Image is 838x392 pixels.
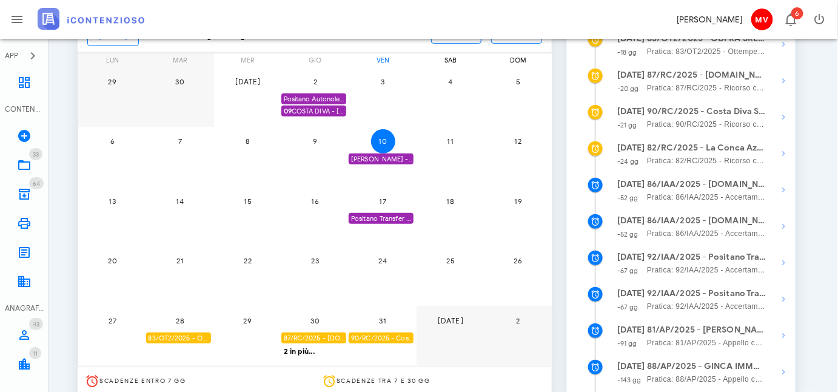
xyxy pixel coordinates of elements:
[647,155,766,167] span: Pratica: 82/RC/2025 - Ricorso contro Comune di Conca Dei Marini
[371,316,395,325] span: 31
[617,70,645,80] strong: [DATE]
[99,377,186,385] span: Scadenze entro 7 gg
[617,266,639,275] small: -67 gg
[371,197,395,206] span: 17
[235,249,260,273] button: 22
[617,121,637,129] small: -21 gg
[303,129,327,154] button: 9
[617,157,639,166] small: -24 gg
[281,53,350,67] div: gio
[168,197,192,206] span: 14
[647,337,766,349] span: Pratica: 81/AP/2025 - Appello contro Gamma Tributi Srl, Comune di [GEOGRAPHIC_DATA]
[647,191,766,203] span: Pratica: 86/IAA/2025 - Accertamento con Adesione contro Direzione Provinciale di [GEOGRAPHIC_DATA]
[772,287,796,311] button: Mostra dettagli
[617,230,639,238] small: -52 gg
[617,288,645,299] strong: [DATE]
[647,214,766,228] strong: 86/IAA/2025 - [DOMAIN_NAME] BUILDINGS & SERVICES SRL - [GEOGRAPHIC_DATA] per fare Ricorso
[617,84,639,93] small: -20 gg
[417,53,485,67] div: sab
[677,13,742,26] div: [PERSON_NAME]
[772,214,796,238] button: Mostra dettagli
[791,7,803,19] span: Distintivo
[100,316,124,325] span: 27
[617,215,645,226] strong: [DATE]
[506,308,531,333] button: 2
[438,308,463,333] button: [DATE]
[647,82,766,94] span: Pratica: 87/RC/2025 - Ricorso contro Direzione Provinciale di [GEOGRAPHIC_DATA]
[281,93,346,105] div: Positano Autonoleggio Coop. scade termine Istanza acc. adesione
[235,197,260,206] span: 15
[33,150,39,158] span: 33
[33,180,40,188] span: 64
[438,256,463,265] span: 25
[437,316,464,325] span: [DATE]
[303,69,327,93] button: 2
[235,189,260,213] button: 15
[617,325,645,335] strong: [DATE]
[438,77,463,86] span: 4
[303,249,327,273] button: 23
[371,189,395,213] button: 17
[772,141,796,166] button: Mostra dettagli
[772,323,796,348] button: Mostra dettagli
[506,249,531,273] button: 26
[772,360,796,384] button: Mostra dettagli
[371,69,395,93] button: 3
[647,323,766,337] strong: 81/AP/2025 - [PERSON_NAME] - Inviare Appello
[772,105,796,129] button: Mostra dettagli
[168,316,192,325] span: 28
[371,77,395,86] span: 3
[5,303,44,314] div: ANAGRAFICA
[100,256,124,265] span: 20
[617,361,645,371] strong: [DATE]
[647,251,766,264] strong: 92/IAA/2025 - Positano Transfer Cooperativa a.r.l. - [PERSON_NAME] deve decidere
[29,347,41,359] span: Distintivo
[100,249,124,273] button: 20
[100,189,124,213] button: 13
[100,137,124,146] span: 6
[146,333,211,344] div: 83/OT2/2025 - ODFRA SRL - Depositare i documenti processuali
[38,8,144,30] img: logo-text-2x.png
[617,376,642,384] small: -143 gg
[235,308,260,333] button: 29
[647,360,766,373] strong: 88/AP/2025 - GINCA IMMOBILIARE SRL - Inviare Appello
[168,129,192,154] button: 7
[617,143,645,153] strong: [DATE]
[303,137,327,146] span: 9
[33,320,39,328] span: 43
[617,179,645,189] strong: [DATE]
[349,213,414,225] div: Positano Transfer Coop. - SCADE 1^ istanza accertamento con adesione
[303,316,327,325] span: 30
[617,252,645,262] strong: [DATE]
[647,373,766,385] span: Pratica: 88/AP/2025 - Appello contro Comune di [GEOGRAPHIC_DATA]
[438,129,463,154] button: 11
[29,177,44,189] span: Distintivo
[29,318,43,330] span: Distintivo
[506,129,531,154] button: 12
[284,107,292,115] strong: 09
[100,197,124,206] span: 13
[168,308,192,333] button: 28
[438,197,463,206] span: 18
[647,105,766,118] strong: 90/RC/2025 - Costa Diva Srls - Inviare Ricorso
[647,32,766,46] strong: 83/OT2/2025 - ODFRA SRL - Depositare i documenti processuali
[371,308,395,333] button: 31
[647,228,766,240] span: Pratica: 86/IAA/2025 - Accertamento con Adesione contro Direzione Provinciale di [GEOGRAPHIC_DATA]
[776,5,805,34] button: Distintivo
[5,104,44,115] div: CONTENZIOSO
[506,316,531,325] span: 2
[647,178,766,191] strong: 86/IAA/2025 - [DOMAIN_NAME] BUILDINGS & SERVICES SRL - Ufficio deve decidere
[751,8,773,30] span: MV
[235,69,260,93] button: [DATE]
[438,137,463,146] span: 11
[647,69,766,82] strong: 87/RC/2025 - [DOMAIN_NAME] BUILDINGS & SERVICES SRL - Inviare Ricorso
[100,129,124,154] button: 6
[168,77,192,86] span: 30
[349,333,414,344] div: 90/RC/2025 - Costa Diva Srls - Inviare Ricorso
[100,77,124,86] span: 29
[337,377,431,385] span: Scadenze tra 7 e 30 gg
[438,249,463,273] button: 25
[235,316,260,325] span: 29
[772,178,796,202] button: Mostra dettagli
[235,77,261,86] span: [DATE]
